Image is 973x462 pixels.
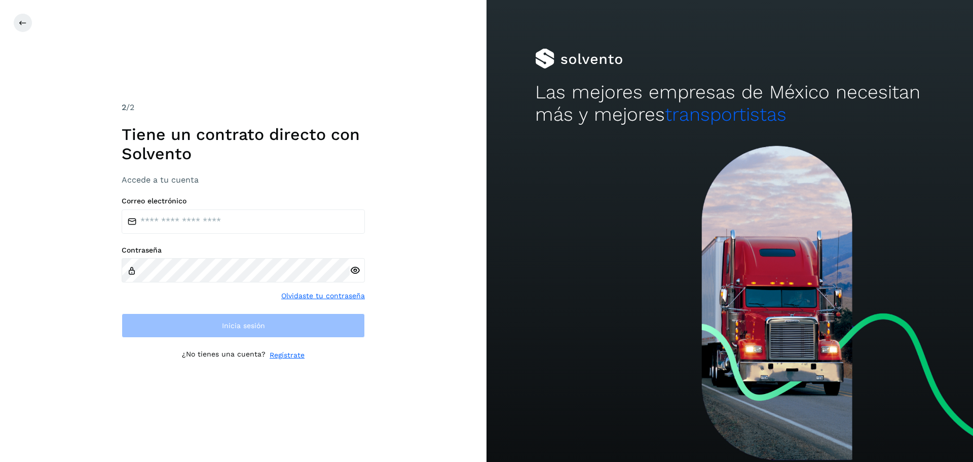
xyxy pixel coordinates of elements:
a: Regístrate [270,350,305,361]
button: Inicia sesión [122,313,365,338]
span: 2 [122,102,126,112]
h1: Tiene un contrato directo con Solvento [122,125,365,164]
h2: Las mejores empresas de México necesitan más y mejores [535,81,924,126]
h3: Accede a tu cuenta [122,175,365,185]
label: Contraseña [122,246,365,255]
label: Correo electrónico [122,197,365,205]
span: Inicia sesión [222,322,265,329]
div: /2 [122,101,365,114]
a: Olvidaste tu contraseña [281,291,365,301]
span: transportistas [665,103,787,125]
p: ¿No tienes una cuenta? [182,350,266,361]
